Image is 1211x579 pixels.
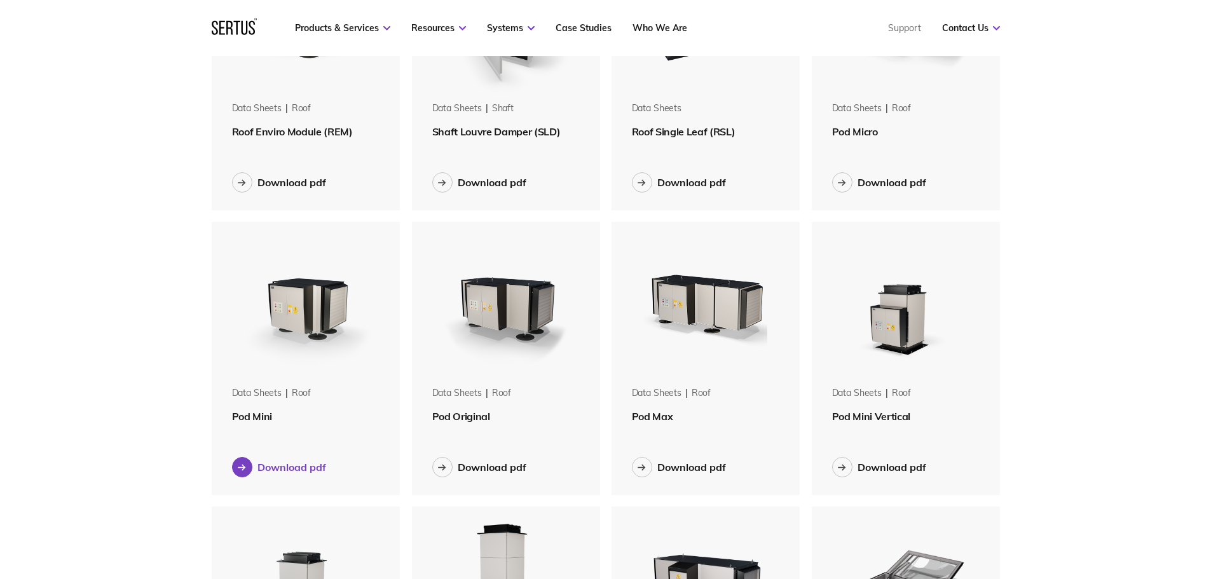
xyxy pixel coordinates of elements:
[632,172,726,193] button: Download pdf
[232,410,272,423] span: Pod Mini
[232,125,353,138] span: Roof Enviro Module (REM)
[657,461,726,473] div: Download pdf
[632,387,681,400] div: Data Sheets
[257,176,326,189] div: Download pdf
[232,387,282,400] div: Data Sheets
[858,176,926,189] div: Download pdf
[832,387,882,400] div: Data Sheets
[232,102,282,115] div: Data Sheets
[432,410,490,423] span: Pod Original
[295,22,390,34] a: Products & Services
[632,457,726,477] button: Download pdf
[888,22,921,34] a: Support
[832,172,926,193] button: Download pdf
[657,176,726,189] div: Download pdf
[832,125,878,138] span: Pod Micro
[432,102,482,115] div: Data Sheets
[292,102,311,115] div: roof
[292,387,311,400] div: roof
[632,102,681,115] div: Data Sheets
[858,461,926,473] div: Download pdf
[492,102,514,115] div: shaft
[632,125,735,138] span: Roof Single Leaf (RSL)
[632,410,673,423] span: Pod Max
[832,102,882,115] div: Data Sheets
[892,387,911,400] div: roof
[832,410,911,423] span: Pod Mini Vertical
[232,457,326,477] button: Download pdf
[892,102,911,115] div: roof
[458,461,526,473] div: Download pdf
[232,172,326,193] button: Download pdf
[487,22,535,34] a: Systems
[458,176,526,189] div: Download pdf
[411,22,466,34] a: Resources
[432,457,526,477] button: Download pdf
[982,432,1211,579] iframe: Chat Widget
[556,22,612,34] a: Case Studies
[492,387,511,400] div: roof
[432,125,561,138] span: Shaft Louvre Damper (SLD)
[257,461,326,473] div: Download pdf
[942,22,1000,34] a: Contact Us
[692,387,711,400] div: roof
[633,22,687,34] a: Who We Are
[432,172,526,193] button: Download pdf
[432,387,482,400] div: Data Sheets
[832,457,926,477] button: Download pdf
